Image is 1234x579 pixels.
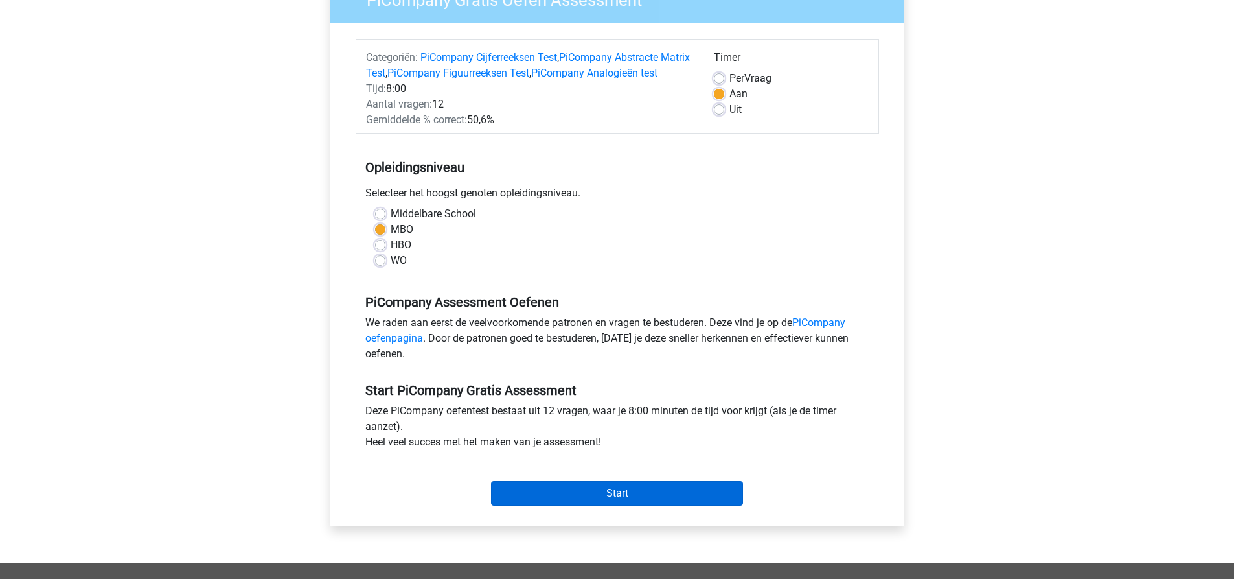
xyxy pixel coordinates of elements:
h5: Start PiCompany Gratis Assessment [365,383,869,398]
div: 8:00 [356,81,704,97]
span: Per [729,72,744,84]
h5: Opleidingsniveau [365,154,869,180]
span: Categoriën: [366,51,418,64]
span: Tijd: [366,82,386,95]
span: Gemiddelde % correct: [366,113,467,126]
h5: PiCompany Assessment Oefenen [365,294,869,310]
label: Vraag [729,71,771,86]
div: Timer [714,50,869,71]
label: HBO [391,237,411,253]
div: Selecteer het hoogst genoten opleidingsniveau. [356,185,879,206]
label: Uit [729,102,742,117]
div: 50,6% [356,112,704,128]
div: 12 [356,97,704,112]
label: MBO [391,222,413,237]
div: Deze PiCompany oefentest bestaat uit 12 vragen, waar je 8:00 minuten de tijd voor krijgt (als je ... [356,403,879,455]
div: We raden aan eerst de veelvoorkomende patronen en vragen te bestuderen. Deze vind je op de . Door... [356,315,879,367]
span: Aantal vragen: [366,98,432,110]
label: Aan [729,86,748,102]
a: PiCompany Cijferreeksen Test [420,51,557,64]
input: Start [491,481,743,506]
a: PiCompany Figuurreeksen Test [387,67,529,79]
a: PiCompany Analogieën test [531,67,657,79]
div: , , , [356,50,704,81]
label: Middelbare School [391,206,476,222]
label: WO [391,253,407,268]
